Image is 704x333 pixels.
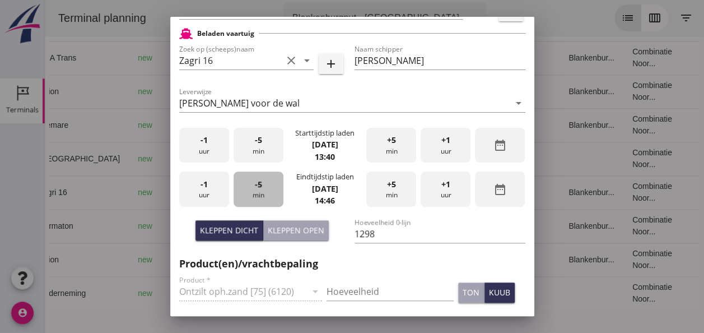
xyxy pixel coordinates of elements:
i: directions_boat [161,188,169,196]
span: -5 [255,178,262,191]
td: 18 [430,209,515,243]
div: uur [421,172,470,207]
i: calendar_view_week [603,11,617,25]
div: min [366,128,416,163]
div: uur [421,128,470,163]
td: 18 [430,41,515,75]
span: +5 [387,134,396,146]
td: Combinatie Noor... [579,142,648,175]
div: uur [179,128,229,163]
span: -1 [201,134,208,146]
button: Kleppen open [263,220,329,240]
td: 18 [430,142,515,175]
i: directions_boat [220,87,227,95]
td: 672 [257,209,318,243]
td: Combinatie Noor... [579,75,648,108]
td: 18 [430,108,515,142]
td: 18 [430,276,515,310]
h2: Beladen vaartuig [197,29,254,39]
i: directions_boat [220,121,227,129]
i: directions_boat [220,155,227,163]
td: Filling sand [373,41,430,75]
div: [GEOGRAPHIC_DATA] [133,254,227,266]
div: [GEOGRAPHIC_DATA] [133,86,227,98]
small: m3 [278,156,287,163]
td: Combinatie Noor... [579,41,648,75]
span: +1 [441,178,450,191]
td: new [84,209,124,243]
button: Kleppen dicht [195,220,263,240]
span: -5 [255,134,262,146]
div: min [234,172,283,207]
span: +5 [387,178,396,191]
div: min [234,128,283,163]
td: Blankenbur... [515,108,579,142]
div: [GEOGRAPHIC_DATA] [133,119,227,131]
input: Hoeveelheid [327,283,454,300]
td: Combinatie Noor... [579,175,648,209]
td: Blankenbur... [515,41,579,75]
i: arrow_drop_down [512,96,525,110]
td: new [84,41,124,75]
td: new [84,75,124,108]
td: Filling sand [373,75,430,108]
i: directions_boat [161,289,169,297]
td: 434 [257,108,318,142]
strong: 13:40 [315,151,335,162]
h2: Product(en)/vrachtbepaling [179,256,525,271]
small: m3 [278,122,287,129]
small: m3 [283,290,292,297]
small: m3 [283,189,292,196]
td: new [84,276,124,310]
i: date_range [493,138,507,152]
td: Filling sand [373,243,430,276]
button: kuub [484,283,515,303]
strong: 14:46 [315,195,335,206]
td: Combinatie Noor... [579,243,648,276]
span: +1 [441,134,450,146]
td: 1298 [257,175,318,209]
td: 18 [430,175,515,209]
div: Eindtijdstip laden [296,172,353,182]
i: directions_boat [220,256,227,263]
td: 336 [257,41,318,75]
td: Ontzilt oph.zan... [373,276,430,310]
div: Starttijdstip laden [295,128,355,138]
div: Gouda [133,288,227,299]
td: Blankenbur... [515,75,579,108]
td: Ontzilt oph.zan... [373,175,430,209]
small: m3 [278,89,287,95]
div: min [366,172,416,207]
small: m3 [278,223,287,230]
i: directions_boat [161,54,169,62]
td: 1231 [257,276,318,310]
div: uur [179,172,229,207]
small: m3 [278,257,287,263]
td: 467 [257,142,318,175]
div: [GEOGRAPHIC_DATA] [133,153,227,165]
i: filter_list [635,11,648,25]
td: Filling sand [373,108,430,142]
div: ton [463,286,479,298]
td: new [84,243,124,276]
td: new [84,108,124,142]
td: Blankenbur... [515,175,579,209]
input: Zoek op (scheeps)naam [179,52,282,70]
i: list [576,11,590,25]
td: Ontzilt oph.zan... [373,209,430,243]
strong: [DATE] [311,139,338,150]
button: ton [458,283,484,303]
strong: [DATE] [311,183,338,194]
i: arrow_drop_down [421,11,435,25]
div: Gouda [133,187,227,198]
div: [PERSON_NAME] voor de wal [179,98,300,108]
span: -1 [201,178,208,191]
td: 480 [257,75,318,108]
td: 18 [430,243,515,276]
div: kuub [489,286,510,298]
i: arrow_drop_down [300,54,314,67]
td: new [84,142,124,175]
div: Terminal planning [4,10,110,26]
input: Naam schipper [355,52,525,70]
td: 18 [430,75,515,108]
